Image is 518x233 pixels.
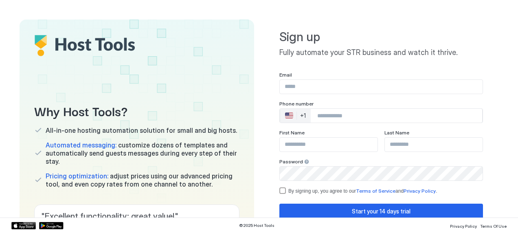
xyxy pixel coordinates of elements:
button: Start your 14 days trial [279,204,483,219]
span: © 2025 Host Tools [239,223,274,228]
div: 🇺🇸 [285,111,293,121]
span: Pricing optimization: [46,172,108,180]
a: Privacy Policy [404,188,436,194]
a: Terms of Service [356,188,395,194]
input: Input Field [280,80,483,94]
span: Email [279,72,292,78]
span: Why Host Tools? [34,101,239,120]
span: customize dozens of templates and automatically send guests messages during every step of their s... [46,141,239,165]
input: Input Field [280,167,483,180]
div: By signing up, you agree to our and . [288,188,483,194]
span: All-in-one hosting automation solution for small and big hosts. [46,126,237,134]
input: Input Field [280,138,378,152]
div: termsPrivacy [279,187,483,194]
span: Privacy Policy [450,224,477,229]
div: Countries button [280,109,311,123]
div: Start your 14 days trial [352,207,410,215]
span: Fully automate your STR business and watch it thrive. [279,48,483,57]
a: App Store [11,222,36,229]
input: Phone Number input [311,108,482,123]
span: Password [279,158,303,165]
span: adjust prices using our advanced pricing tool, and even copy rates from one channel to another. [46,172,239,188]
span: Automated messaging: [46,141,116,149]
a: Privacy Policy [450,221,477,230]
span: First Name [279,130,305,136]
input: Input Field [385,138,483,152]
span: Terms Of Use [480,224,507,229]
span: Phone number [279,101,314,107]
span: Sign up [279,29,483,45]
span: Last Name [384,130,409,136]
span: " Excellent functionality; great value! " [41,211,233,222]
a: Google Play Store [39,222,64,229]
a: Terms Of Use [480,221,507,230]
div: +1 [300,112,306,119]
